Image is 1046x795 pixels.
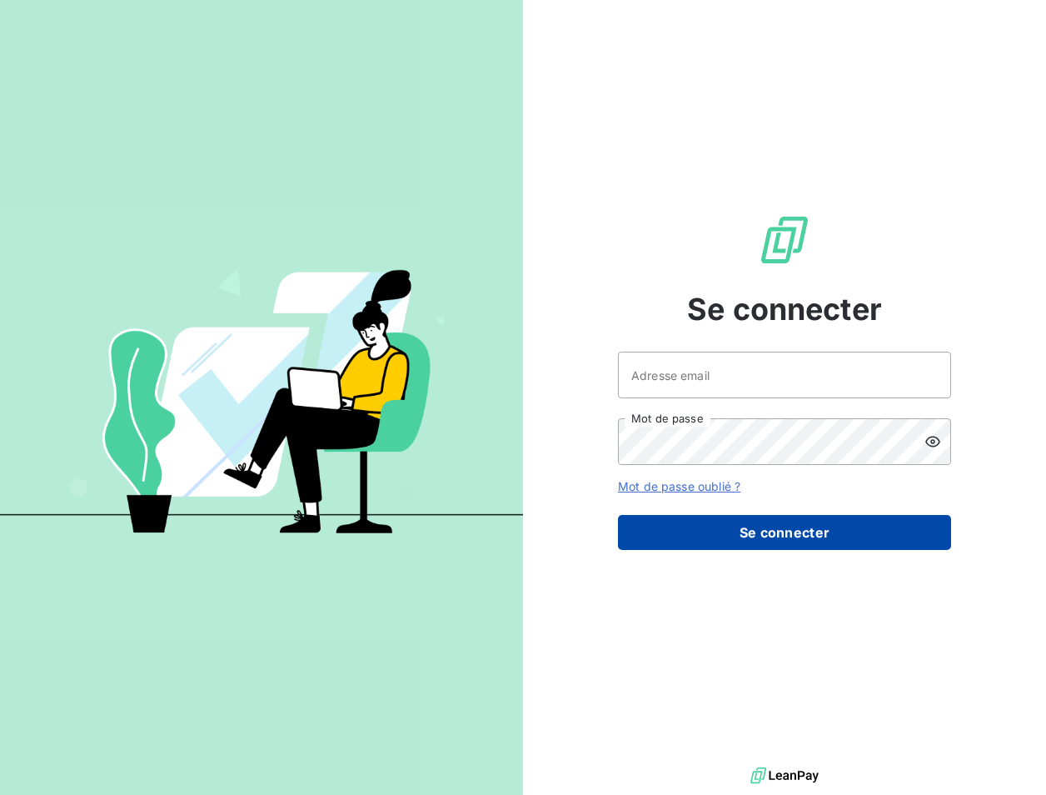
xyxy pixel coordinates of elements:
img: logo [750,763,819,788]
span: Se connecter [687,287,882,332]
img: Logo LeanPay [758,213,811,267]
button: Se connecter [618,515,951,550]
input: placeholder [618,352,951,398]
a: Mot de passe oublié ? [618,479,740,493]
